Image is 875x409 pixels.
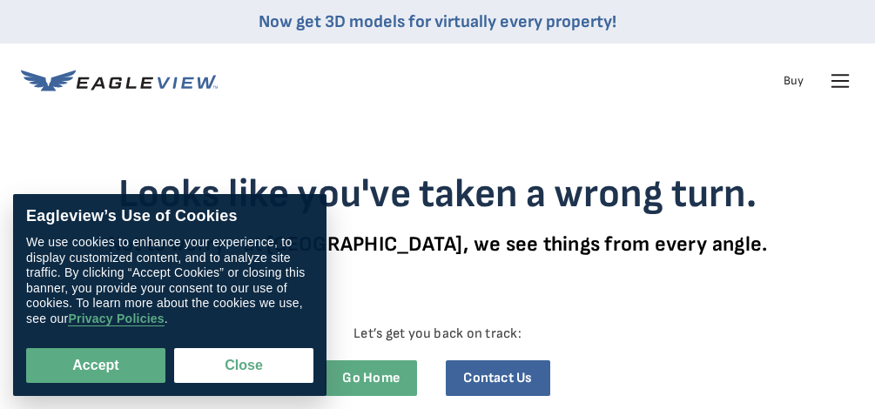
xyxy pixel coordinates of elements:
[174,348,313,383] button: Close
[26,348,165,383] button: Accept
[26,207,313,226] div: Eagleview’s Use of Cookies
[26,322,849,347] p: Let’s get you back on track:
[68,312,164,326] a: Privacy Policies
[259,11,616,32] a: Now get 3D models for virtually every property!
[13,231,862,257] p: Not to worry—at [GEOGRAPHIC_DATA], we see things from every angle.
[325,360,417,396] a: Go Home
[784,70,804,91] a: Buy
[26,235,313,326] div: We use cookies to enhance your experience, to display customized content, and to analyze site tra...
[446,360,549,396] a: Contact Us
[13,171,862,218] h3: Looks like you've taken a wrong turn.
